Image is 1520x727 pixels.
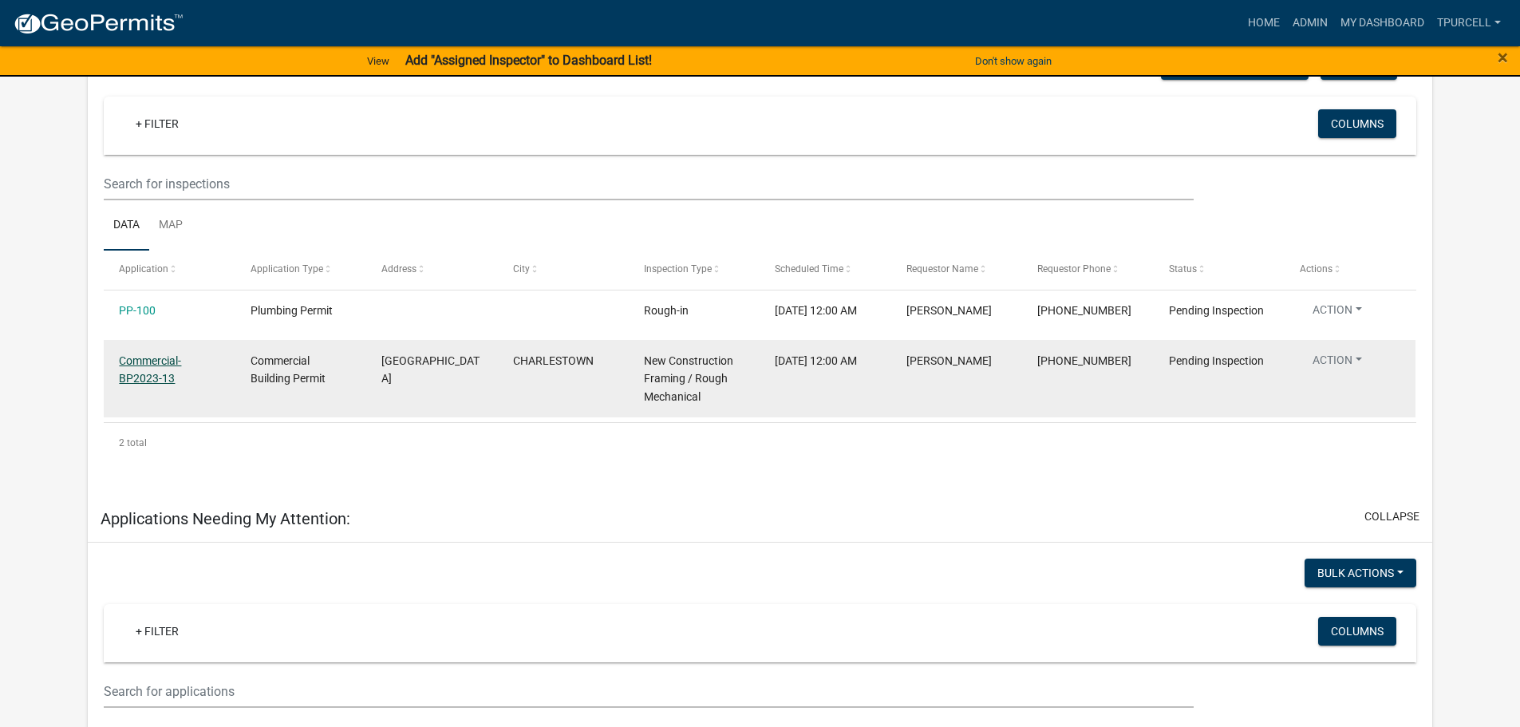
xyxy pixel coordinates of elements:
span: Status [1169,263,1197,275]
a: + Filter [123,617,191,646]
a: Home [1242,8,1286,38]
input: Search for applications [104,675,1193,708]
span: 08/12/2025, 12:00 AM [775,354,857,367]
span: New Construction Framing / Rough Mechanical [644,354,733,404]
div: 2 total [104,423,1416,463]
datatable-header-cell: Address [366,251,497,289]
datatable-header-cell: City [497,251,628,289]
button: Action [1300,302,1375,325]
span: Inspection Type [644,263,712,275]
button: Close [1498,48,1508,67]
a: Map [149,200,192,251]
button: Columns [1318,109,1396,138]
span: Requestor Phone [1037,263,1111,275]
span: Scheduled Time [775,263,843,275]
datatable-header-cell: Inspection Type [629,251,760,289]
button: Action [1300,352,1375,375]
a: View [361,48,396,74]
a: Data [104,200,149,251]
datatable-header-cell: Status [1153,251,1284,289]
datatable-header-cell: Requestor Name [891,251,1022,289]
a: My Dashboard [1334,8,1431,38]
span: Application Type [251,263,323,275]
span: 502-523-3650 [1037,354,1131,367]
span: 08/12/2025, 12:00 AM [775,304,857,317]
span: Plumbing Permit [251,304,333,317]
span: Pending Inspection [1169,354,1264,367]
button: Bulk Actions [1305,559,1416,587]
span: CHARLESTOWN [513,354,594,367]
datatable-header-cell: Application [104,251,235,289]
a: Admin [1286,8,1334,38]
datatable-header-cell: Application Type [235,251,366,289]
div: collapse [88,16,1432,496]
datatable-header-cell: Requestor Phone [1022,251,1153,289]
h5: Applications Needing My Attention: [101,509,350,528]
a: + Filter [123,109,191,138]
span: Address [381,263,417,275]
span: × [1498,46,1508,69]
span: Rough-in [644,304,689,317]
span: Requestor Name [906,263,978,275]
datatable-header-cell: Actions [1285,251,1415,289]
span: DEPOT STREET [381,354,480,385]
a: Commercial-BP2023-13 [119,354,181,385]
span: Actions [1300,263,1332,275]
input: Search for inspections [104,168,1193,200]
button: collapse [1364,508,1419,525]
a: PP-100 [119,304,156,317]
datatable-header-cell: Scheduled Time [760,251,890,289]
button: Columns [1318,617,1396,646]
span: Tubby Purcell [906,354,992,367]
strong: Add "Assigned Inspector" to Dashboard List! [405,53,652,68]
a: Tpurcell [1431,8,1507,38]
span: City [513,263,530,275]
span: Commercial Building Permit [251,354,326,385]
button: Don't show again [969,48,1058,74]
span: 812 590 5467 [1037,304,1131,317]
span: Pending Inspection [1169,304,1264,317]
span: Application [119,263,168,275]
span: Tubby Purcell [906,304,992,317]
